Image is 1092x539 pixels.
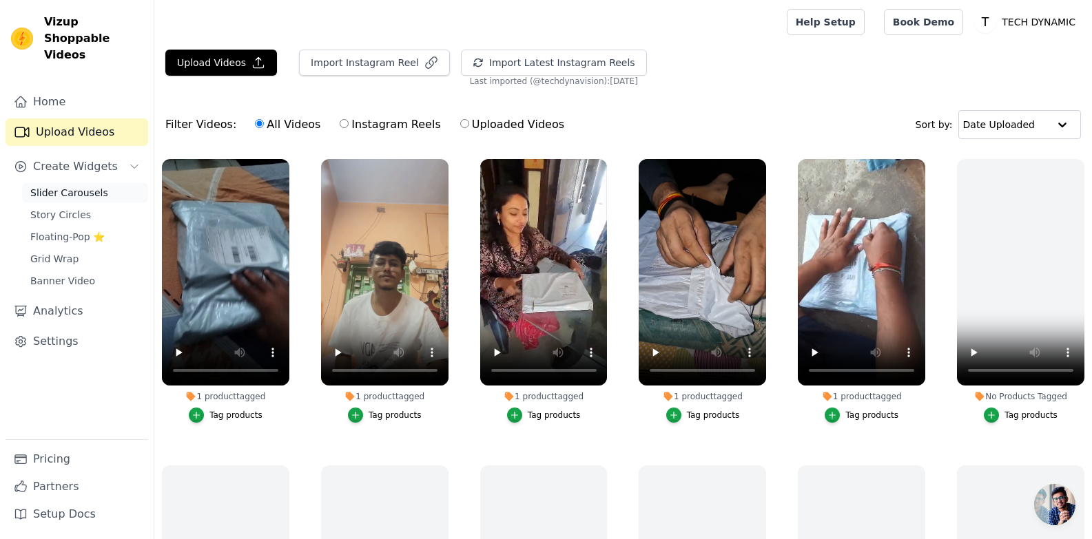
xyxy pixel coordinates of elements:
[480,391,608,402] div: 1 product tagged
[787,9,865,35] a: Help Setup
[11,28,33,50] img: Vizup
[165,109,572,140] div: Filter Videos:
[44,14,143,63] span: Vizup Shoppable Videos
[321,391,449,402] div: 1 product tagged
[1034,484,1075,525] div: Open chat
[984,408,1058,423] button: Tag products
[30,230,105,244] span: Floating-Pop ⭐
[6,445,148,473] a: Pricing
[339,116,441,134] label: Instagram Reels
[470,76,638,87] span: Last imported (@ techdynavision ): [DATE]
[798,391,925,402] div: 1 product tagged
[6,118,148,146] a: Upload Videos
[348,408,422,423] button: Tag products
[254,116,321,134] label: All Videos
[6,328,148,355] a: Settings
[996,10,1081,34] p: TECH DYNAMIC
[981,15,989,29] text: T
[369,410,422,421] div: Tag products
[22,227,148,246] a: Floating-Pop ⭐
[30,274,95,288] span: Banner Video
[6,88,148,116] a: Home
[666,408,740,423] button: Tag products
[299,50,450,76] button: Import Instagram Reel
[916,110,1082,139] div: Sort by:
[22,183,148,202] a: Slider Carousels
[6,153,148,180] button: Create Widgets
[461,50,647,76] button: Import Latest Instagram Reels
[22,249,148,268] a: Grid Wrap
[884,9,963,35] a: Book Demo
[6,500,148,528] a: Setup Docs
[460,119,469,128] input: Uploaded Videos
[507,408,581,423] button: Tag products
[6,297,148,325] a: Analytics
[974,10,1081,34] button: T TECH DYNAMIC
[6,473,148,500] a: Partners
[30,186,108,200] span: Slider Carousels
[528,410,581,421] div: Tag products
[460,116,565,134] label: Uploaded Videos
[825,408,898,423] button: Tag products
[33,158,118,175] span: Create Widgets
[22,205,148,224] a: Story Circles
[957,391,1084,402] div: No Products Tagged
[209,410,262,421] div: Tag products
[30,252,79,266] span: Grid Wrap
[162,391,289,402] div: 1 product tagged
[255,119,264,128] input: All Videos
[30,208,91,222] span: Story Circles
[340,119,349,128] input: Instagram Reels
[639,391,766,402] div: 1 product tagged
[189,408,262,423] button: Tag products
[22,271,148,290] a: Banner Video
[687,410,740,421] div: Tag products
[165,50,277,76] button: Upload Videos
[845,410,898,421] div: Tag products
[1005,410,1058,421] div: Tag products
